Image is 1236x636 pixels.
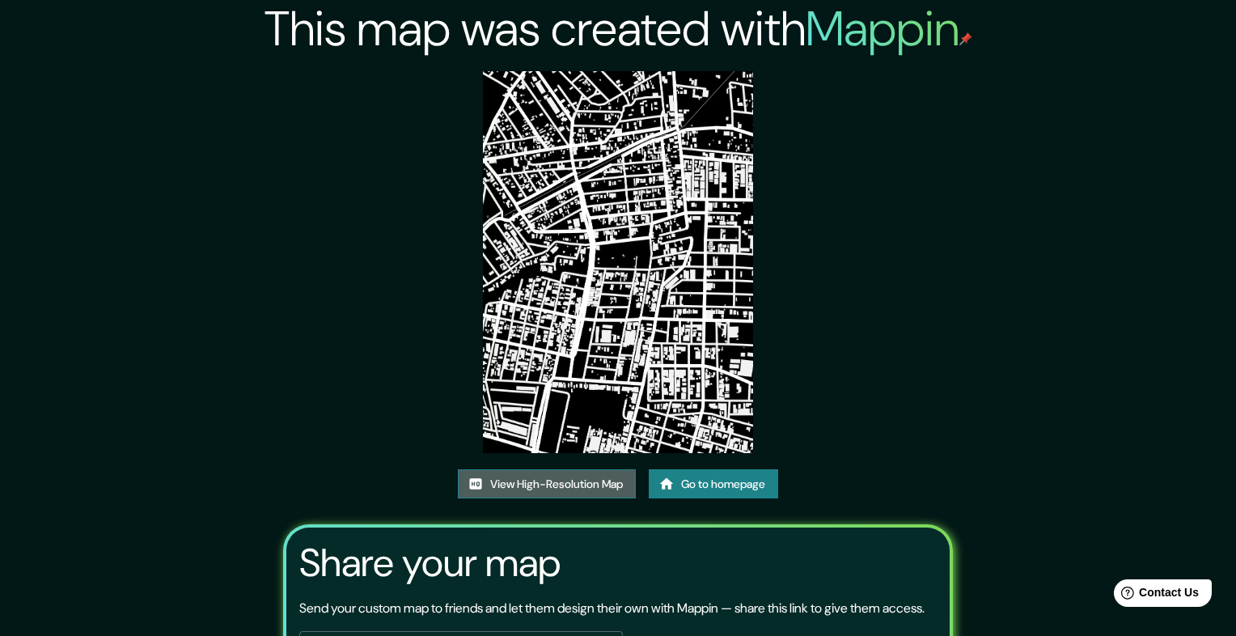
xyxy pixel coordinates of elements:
h3: Share your map [299,541,561,586]
img: mappin-pin [959,32,972,45]
p: Send your custom map to friends and let them design their own with Mappin — share this link to gi... [299,599,925,618]
a: View High-Resolution Map [458,469,636,499]
a: Go to homepage [649,469,778,499]
iframe: Help widget launcher [1092,573,1218,618]
img: created-map [483,71,752,453]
